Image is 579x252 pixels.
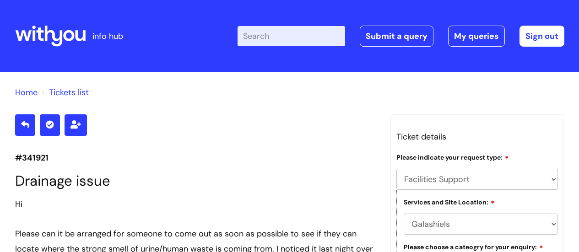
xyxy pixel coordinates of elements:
h3: Ticket details [396,129,558,144]
a: Submit a query [360,26,433,47]
label: Please indicate your request type: [396,152,509,161]
p: info hub [92,29,123,43]
li: Tickets list [40,85,89,100]
li: Solution home [15,85,38,100]
div: | - [238,26,564,47]
a: Tickets list [49,87,89,98]
div: Hi [15,197,377,211]
a: Sign out [519,26,564,47]
a: My queries [448,26,505,47]
label: Please choose a cateogry for your enquiry: [404,242,543,251]
p: #341921 [15,150,377,165]
h1: Drainage issue [15,172,377,189]
label: Services and Site Location: [404,197,495,206]
input: Search [238,26,345,46]
a: Home [15,87,38,98]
